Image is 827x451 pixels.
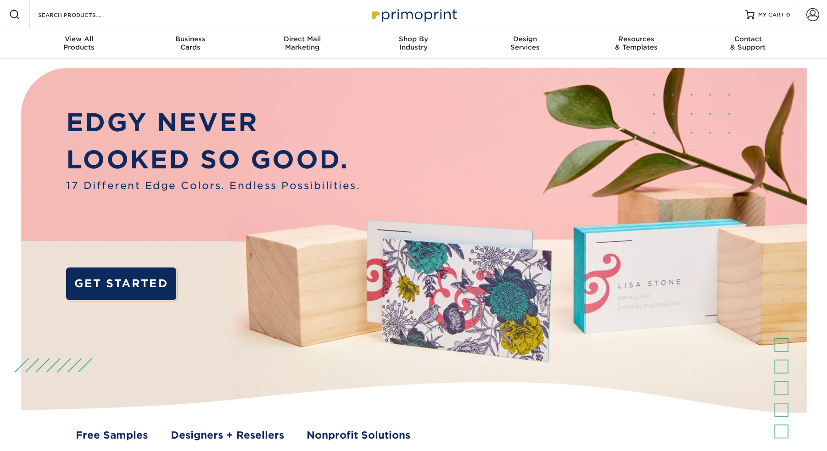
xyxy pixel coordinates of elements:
[469,35,581,51] div: Services
[66,141,360,178] p: LOOKED SO GOOD.
[358,29,469,59] a: Shop ByIndustry
[692,35,804,43] span: Contact
[581,35,692,43] span: Resources
[368,5,459,24] img: Primoprint
[171,428,284,442] a: Designers + Resellers
[23,35,135,43] span: View All
[23,29,135,59] a: View AllProducts
[692,29,804,59] a: Contact& Support
[246,35,358,51] div: Marketing
[358,35,469,51] div: Industry
[581,35,692,51] div: & Templates
[76,428,148,442] a: Free Samples
[37,9,127,20] input: SEARCH PRODUCTS.....
[66,267,176,300] a: GET STARTED
[135,29,246,59] a: BusinessCards
[581,29,692,59] a: Resources& Templates
[246,29,358,59] a: Direct MailMarketing
[758,11,784,19] span: MY CART
[135,35,246,51] div: Cards
[135,35,246,43] span: Business
[469,29,581,59] a: DesignServices
[66,178,360,193] span: 17 Different Edge Colors. Endless Possibilities.
[786,11,790,18] span: 0
[358,35,469,43] span: Shop By
[469,35,581,43] span: Design
[66,104,360,141] p: EDGY NEVER
[307,428,410,442] a: Nonprofit Solutions
[246,35,358,43] span: Direct Mail
[23,35,135,51] div: Products
[692,35,804,51] div: & Support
